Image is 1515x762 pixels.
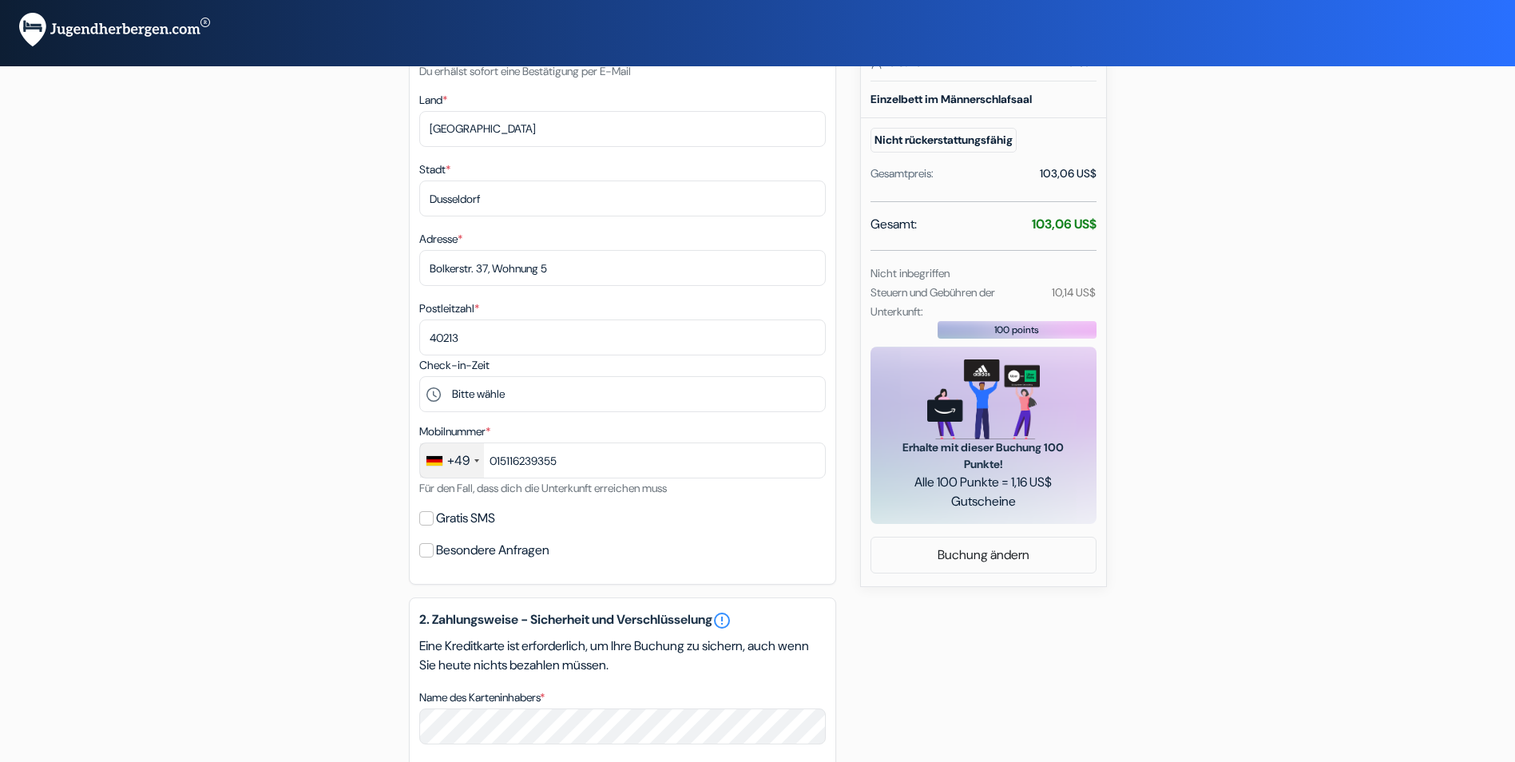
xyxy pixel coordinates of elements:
[419,423,490,440] label: Mobilnummer
[419,92,447,109] label: Land
[419,481,667,495] small: Für den Fall, dass dich die Unterkunft erreichen muss
[447,451,470,470] div: +49
[419,443,826,478] input: 1512 3456789
[419,357,490,374] label: Check-in-Zeit
[419,689,545,706] label: Name des Karteninhabers
[871,92,1032,106] b: Einzelbett im Männerschlafsaal
[419,231,462,248] label: Adresse
[871,128,1017,153] small: Nicht rückerstattungsfähig
[871,285,995,319] small: Steuern und Gebühren der Unterkunft:
[419,300,479,317] label: Postleitzahl
[419,64,631,78] small: Du erhälst sofort eine Bestätigung per E-Mail
[712,611,732,630] a: error_outline
[871,266,950,280] small: Nicht inbegriffen
[419,637,826,675] p: Eine Kreditkarte ist erforderlich, um Ihre Buchung zu sichern, auch wenn Sie heute nichts bezahle...
[871,215,917,234] span: Gesamt:
[1040,165,1097,182] div: 103,06 US$
[871,540,1096,570] a: Buchung ändern
[1052,285,1096,300] small: 10,14 US$
[890,439,1077,473] span: Erhalte mit dieser Buchung 100 Punkte!
[994,323,1039,337] span: 100 points
[419,611,826,630] h5: 2. Zahlungsweise - Sicherheit und Verschlüsselung
[1032,216,1097,232] strong: 103,06 US$
[19,13,210,47] img: Jugendherbergen.com
[927,359,1040,440] img: gift_card_hero_new.png
[871,165,934,182] div: Gesamtpreis:
[419,161,450,178] label: Stadt
[420,443,484,478] div: Germany (Deutschland): +49
[436,539,549,562] label: Besondere Anfragen
[890,473,1077,511] span: Alle 100 Punkte = 1,16 US$ Gutscheine
[436,507,495,530] label: Gratis SMS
